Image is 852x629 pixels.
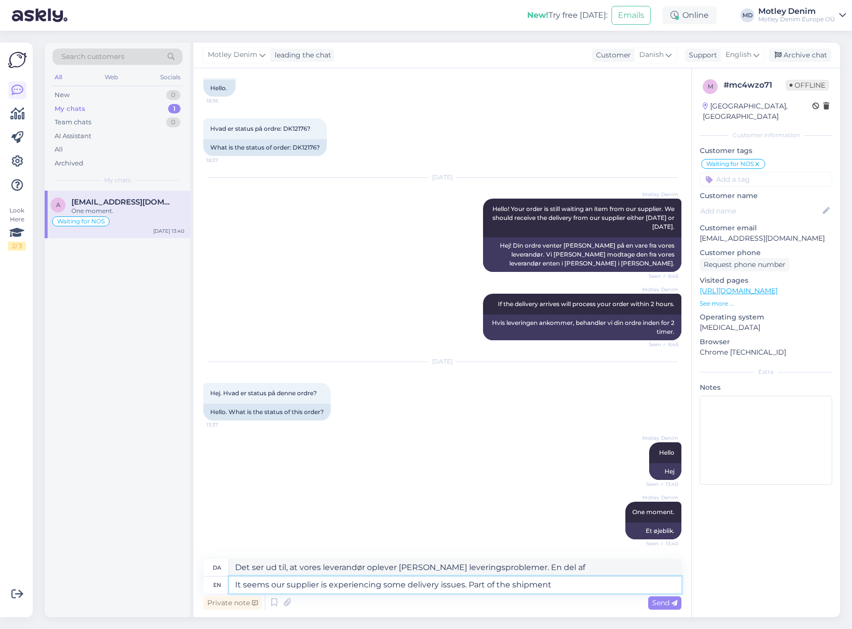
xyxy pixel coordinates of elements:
[61,52,124,62] span: Search customers
[641,480,678,488] span: Seen ✓ 13:40
[659,449,674,456] span: Hello
[203,404,331,420] div: Hello. What is the status of this order?
[641,286,678,293] span: Motley Denim
[229,559,681,576] textarea: Det ser ud til, at vores leverandør oplever [PERSON_NAME] leveringsproblemer. En del af
[166,117,181,127] div: 0
[71,198,175,207] span: ankhenstein@gmail.com
[210,389,317,397] span: Hej. Hvad er status på denne ordre?
[55,145,63,155] div: All
[726,50,751,60] span: English
[769,49,831,62] div: Archive chat
[203,173,681,182] div: [DATE]
[213,559,221,576] div: da
[639,50,664,60] span: Danish
[206,97,243,105] span: 18:36
[700,233,832,244] p: [EMAIL_ADDRESS][DOMAIN_NAME]
[104,176,131,185] span: My chats
[786,80,829,91] span: Offline
[708,83,713,90] span: m
[758,7,835,15] div: Motley Denim
[498,300,674,308] span: If the delivery arrives will process your order within 2 hours.
[700,347,832,358] p: Chrome [TECHNICAL_ID]
[758,15,835,23] div: Motley Denim Europe OÜ
[700,223,832,233] p: Customer email
[55,117,91,127] div: Team chats
[700,248,832,258] p: Customer phone
[700,146,832,156] p: Customer tags
[57,218,105,224] span: Waiting for NOS
[213,577,221,593] div: en
[55,90,69,100] div: New
[203,80,236,97] div: Hello.
[592,50,631,60] div: Customer
[685,50,717,60] div: Support
[641,272,678,280] span: Seen ✓ 8:45
[740,8,754,22] div: MD
[700,367,832,376] div: Extra
[641,191,678,198] span: Motley Denim
[55,104,85,114] div: My chats
[527,9,608,21] div: Try free [DATE]:
[652,598,677,607] span: Send
[632,508,674,516] span: One moment.
[229,577,681,593] textarea: It seems our supplier is experiencing some delivery issues. Part of the shipment
[8,206,26,251] div: Look Here
[483,237,681,272] div: Hej! Din ordre venter [PERSON_NAME] på en vare fra vores leverandør. Vi [PERSON_NAME] modtage den...
[700,275,832,286] p: Visited pages
[663,6,717,24] div: Online
[203,357,681,366] div: [DATE]
[700,312,832,322] p: Operating system
[483,314,681,340] div: Hvis leveringen ankommer, behandler vi din ordre inden for 2 timer.
[203,139,327,156] div: What is the status of order: DK12176?
[641,434,678,442] span: Motley Denim
[210,125,310,132] span: Hvad er status på ordre: DK12176?
[700,131,832,140] div: Customer information
[166,90,181,100] div: 0
[206,157,243,164] span: 18:37
[71,207,184,215] div: One moment.
[724,79,786,91] div: # mc4wzo71
[700,299,832,308] p: See more ...
[700,191,832,201] p: Customer name
[641,494,678,501] span: Motley Denim
[700,382,832,393] p: Notes
[641,341,678,348] span: Seen ✓ 8:45
[700,206,821,216] input: Add name
[611,6,651,25] button: Emails
[703,101,812,122] div: [GEOGRAPHIC_DATA], [GEOGRAPHIC_DATA]
[158,71,183,84] div: Socials
[271,50,331,60] div: leading the chat
[649,463,681,480] div: Hej
[706,161,754,167] span: Waiting for NOS
[700,286,778,295] a: [URL][DOMAIN_NAME]
[206,421,243,428] span: 13:37
[700,258,790,271] div: Request phone number
[641,540,678,547] span: Seen ✓ 13:40
[55,158,83,168] div: Archived
[700,337,832,347] p: Browser
[153,227,184,235] div: [DATE] 13:40
[168,104,181,114] div: 1
[700,172,832,187] input: Add a tag
[208,50,257,60] span: Motley Denim
[56,201,61,209] span: a
[103,71,120,84] div: Web
[527,10,548,20] b: New!
[53,71,64,84] div: All
[203,596,262,610] div: Private note
[625,523,681,539] div: Et øjeblik.
[55,131,91,141] div: AI Assistant
[700,322,832,333] p: [MEDICAL_DATA]
[8,51,27,69] img: Askly Logo
[492,205,676,230] span: Hello! Your order is still waiting an item from our supplier. We should receive the delivery from...
[758,7,846,23] a: Motley DenimMotley Denim Europe OÜ
[8,242,26,251] div: 2 / 3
